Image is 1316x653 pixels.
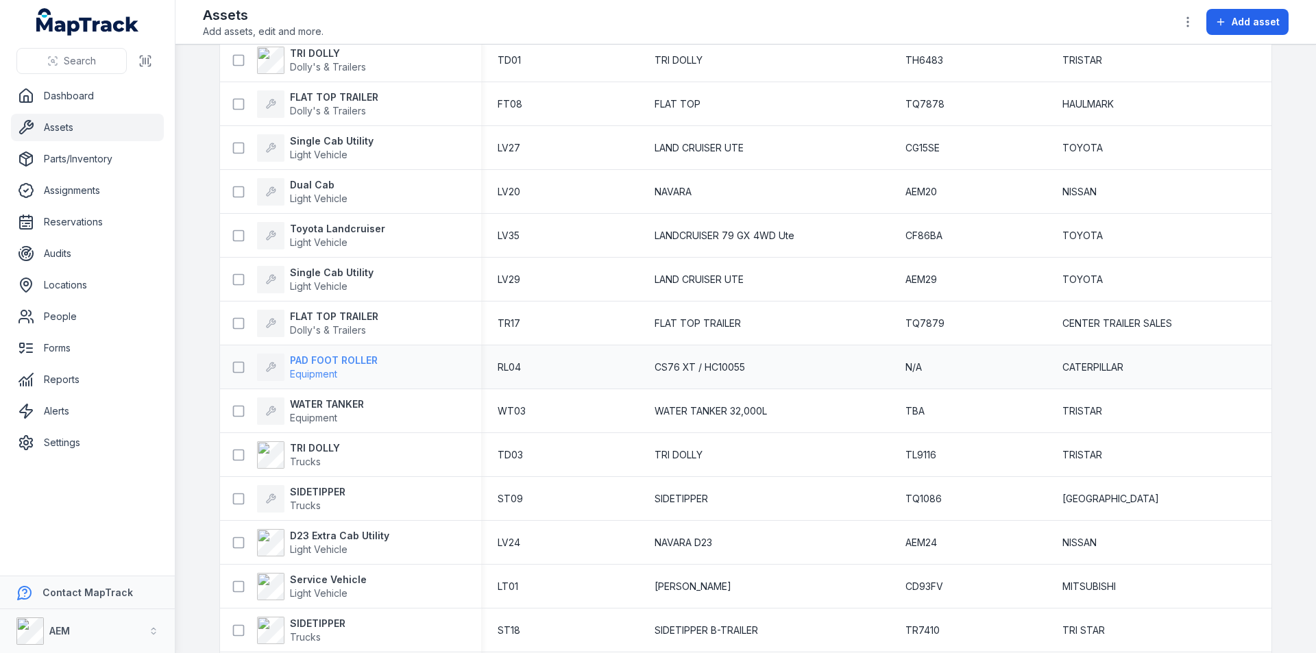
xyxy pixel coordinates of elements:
strong: WATER TANKER [290,397,364,411]
span: LANDCRUISER 79 GX 4WD Ute [655,229,794,243]
a: Assignments [11,177,164,204]
span: Equipment [290,412,337,423]
span: Light Vehicle [290,543,348,555]
button: Search [16,48,127,74]
a: Settings [11,429,164,456]
a: Dual CabLight Vehicle [257,178,348,206]
strong: TRI DOLLY [290,441,340,455]
a: Forms [11,334,164,362]
span: TD01 [498,53,521,67]
span: Trucks [290,631,321,643]
span: CS76 XT / HC10055 [655,360,745,374]
a: Reports [11,366,164,393]
strong: Single Cab Utility [290,134,374,148]
span: CF86BA [905,229,942,243]
span: Add asset [1232,15,1280,29]
span: TRISTAR [1062,448,1102,462]
strong: Contact MapTrack [42,587,133,598]
a: Dashboard [11,82,164,110]
span: TR7410 [905,624,940,637]
strong: SIDETIPPER [290,485,345,499]
strong: FLAT TOP TRAILER [290,310,378,323]
span: Search [64,54,96,68]
span: NISSAN [1062,536,1097,550]
span: N/A [905,360,922,374]
a: Single Cab UtilityLight Vehicle [257,134,374,162]
strong: PAD FOOT ROLLER [290,354,378,367]
span: SIDETIPPER B-TRAILER [655,624,758,637]
span: LV20 [498,185,520,199]
span: MITSUBISHI [1062,580,1116,593]
span: FLAT TOP [655,97,700,111]
span: ST09 [498,492,523,506]
span: CATERPILLAR [1062,360,1123,374]
a: People [11,303,164,330]
a: FLAT TOP TRAILERDolly's & Trailers [257,90,378,118]
span: [GEOGRAPHIC_DATA] [1062,492,1159,506]
span: ST18 [498,624,520,637]
span: LAND CRUISER UTE [655,141,744,155]
strong: FLAT TOP TRAILER [290,90,378,104]
span: AEM24 [905,536,937,550]
span: Equipment [290,368,337,380]
strong: D23 Extra Cab Utility [290,529,389,543]
span: Light Vehicle [290,193,348,204]
span: Dolly's & Trailers [290,105,366,116]
span: TRI DOLLY [655,53,703,67]
span: Trucks [290,500,321,511]
span: Add assets, edit and more. [203,25,324,38]
span: CD93FV [905,580,943,593]
span: TRI DOLLY [655,448,703,462]
span: Light Vehicle [290,149,348,160]
span: WT03 [498,404,526,418]
span: TH6483 [905,53,943,67]
span: LV27 [498,141,520,155]
span: FT08 [498,97,522,111]
span: Light Vehicle [290,280,348,292]
span: LAND CRUISER UTE [655,273,744,286]
span: NISSAN [1062,185,1097,199]
span: TQ7879 [905,317,945,330]
a: TRI DOLLYDolly's & Trailers [257,47,366,74]
span: WATER TANKER 32,000L [655,404,767,418]
a: Toyota LandcruiserLight Vehicle [257,222,385,249]
span: TD03 [498,448,523,462]
strong: Service Vehicle [290,573,367,587]
span: HAULMARK [1062,97,1114,111]
a: D23 Extra Cab UtilityLight Vehicle [257,529,389,556]
a: Alerts [11,397,164,425]
span: TQ7878 [905,97,945,111]
span: LV24 [498,536,520,550]
a: Assets [11,114,164,141]
a: SIDETIPPERTrucks [257,485,345,513]
h2: Assets [203,5,324,25]
span: TL9116 [905,448,936,462]
a: FLAT TOP TRAILERDolly's & Trailers [257,310,378,337]
span: NAVARA D23 [655,536,712,550]
span: RL04 [498,360,521,374]
a: TRI DOLLYTrucks [257,441,340,469]
span: TOYOTA [1062,229,1103,243]
span: TRISTAR [1062,404,1102,418]
strong: Toyota Landcruiser [290,222,385,236]
a: WATER TANKEREquipment [257,397,364,425]
span: AEM20 [905,185,937,199]
a: Audits [11,240,164,267]
a: Single Cab UtilityLight Vehicle [257,266,374,293]
span: TRI STAR [1062,624,1105,637]
span: TQ1086 [905,492,942,506]
a: Locations [11,271,164,299]
span: Trucks [290,456,321,467]
span: LV29 [498,273,520,286]
span: CG15SE [905,141,940,155]
span: TOYOTA [1062,141,1103,155]
strong: Single Cab Utility [290,266,374,280]
a: PAD FOOT ROLLEREquipment [257,354,378,381]
a: Reservations [11,208,164,236]
span: [PERSON_NAME] [655,580,731,593]
span: TBA [905,404,925,418]
strong: Dual Cab [290,178,348,192]
span: Light Vehicle [290,236,348,248]
span: LV35 [498,229,520,243]
span: TOYOTA [1062,273,1103,286]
